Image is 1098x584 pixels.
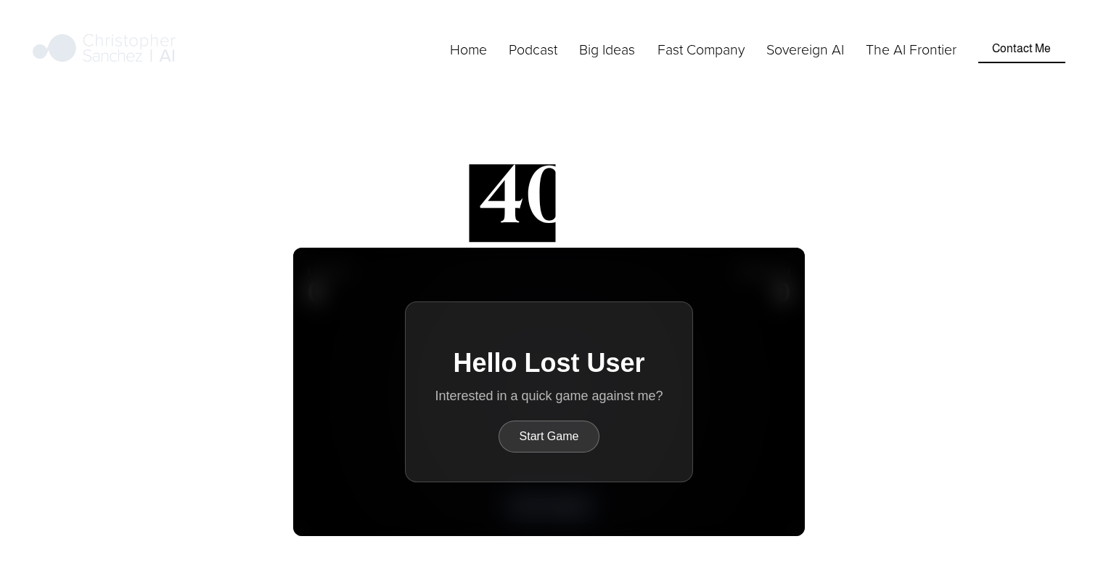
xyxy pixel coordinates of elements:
[480,146,619,242] strong: 404
[579,39,635,59] span: Big Ideas
[450,38,487,60] a: Home
[579,38,635,60] a: folder dropdown
[657,38,745,60] a: folder dropdown
[509,38,557,60] a: Podcast
[866,38,956,60] a: The AI Frontier
[766,38,844,60] a: Sovereign AI
[33,31,176,68] img: Christopher Sanchez | AI
[978,36,1065,63] a: Contact Me
[657,39,745,59] span: Fast Company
